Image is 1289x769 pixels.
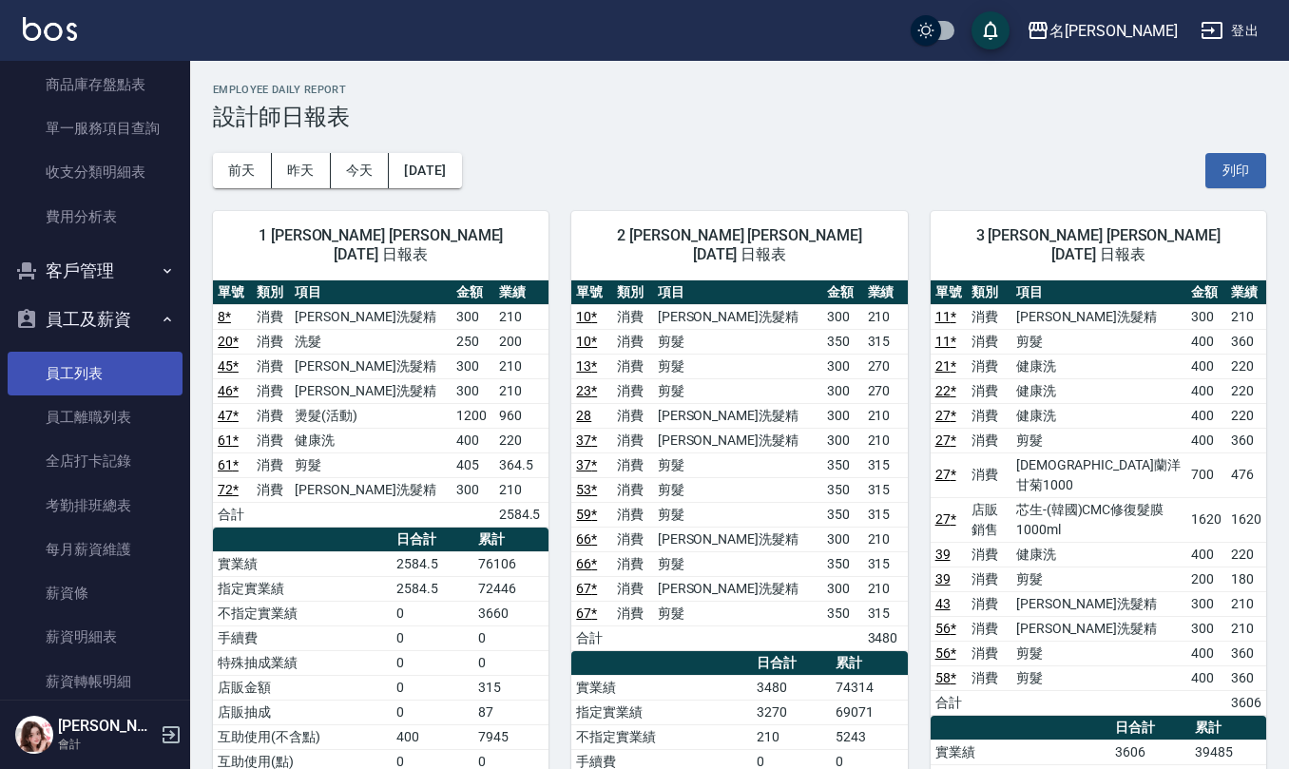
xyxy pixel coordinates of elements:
td: 消費 [612,551,653,576]
td: 300 [452,378,494,403]
td: 300 [452,477,494,502]
td: 0 [392,675,473,700]
button: 名[PERSON_NAME] [1019,11,1185,50]
a: 商品庫存盤點表 [8,63,183,106]
td: 剪髮 [653,452,822,477]
td: 消費 [612,576,653,601]
td: 300 [822,378,863,403]
th: 業績 [1226,280,1266,305]
td: 7945 [473,724,549,749]
td: 剪髮 [1011,641,1187,665]
button: 客戶管理 [8,246,183,296]
h5: [PERSON_NAME] [58,717,155,736]
td: 消費 [612,527,653,551]
th: 日合計 [1110,716,1190,740]
td: 健康洗 [1011,378,1187,403]
p: 會計 [58,736,155,753]
td: 315 [863,452,908,477]
td: 不指定實業績 [213,601,392,625]
td: 300 [822,304,863,329]
td: [PERSON_NAME]洗髮精 [653,304,822,329]
a: 費用分析表 [8,195,183,239]
span: 1 [PERSON_NAME] [PERSON_NAME] [DATE] 日報表 [236,226,526,264]
td: 210 [863,403,908,428]
td: 洗髮 [290,329,452,354]
th: 累計 [831,651,907,676]
a: 薪資條 [8,571,183,615]
th: 金額 [1186,280,1226,305]
th: 累計 [1190,716,1266,740]
td: 700 [1186,452,1226,497]
td: 剪髮 [653,378,822,403]
td: [PERSON_NAME]洗髮精 [653,576,822,601]
td: 消費 [612,428,653,452]
td: 360 [1226,428,1266,452]
td: 互助使用(不含點) [213,724,392,749]
td: 360 [1226,329,1266,354]
td: 200 [494,329,549,354]
td: 360 [1226,641,1266,665]
td: 0 [473,625,549,650]
td: 210 [1226,616,1266,641]
td: 74314 [831,675,907,700]
td: 店販抽成 [213,700,392,724]
a: 員工列表 [8,352,183,395]
a: 考勤排班總表 [8,484,183,528]
td: 220 [1226,354,1266,378]
td: 400 [1186,542,1226,567]
td: 300 [822,403,863,428]
td: 店販銷售 [967,497,1011,542]
td: 76106 [473,551,549,576]
th: 項目 [1011,280,1187,305]
td: 72446 [473,576,549,601]
td: 消費 [252,304,291,329]
a: 員工離職列表 [8,395,183,439]
td: 消費 [252,477,291,502]
th: 單號 [571,280,612,305]
td: 芯生-(韓國)CMC修復髮膜1000ml [1011,497,1187,542]
td: 消費 [612,403,653,428]
th: 累計 [473,528,549,552]
a: 每月薪資維護 [8,528,183,571]
th: 金額 [452,280,494,305]
td: 剪髮 [653,477,822,502]
td: 0 [473,650,549,675]
td: 健康洗 [1011,354,1187,378]
th: 日合計 [752,651,832,676]
td: 476 [1226,452,1266,497]
td: 69071 [831,700,907,724]
td: 消費 [252,354,291,378]
a: 43 [935,596,951,611]
td: 剪髮 [290,452,452,477]
td: 220 [1226,403,1266,428]
a: 28 [576,408,591,423]
td: 210 [863,304,908,329]
a: 薪資轉帳明細 [8,660,183,703]
td: 0 [392,650,473,675]
td: 315 [863,502,908,527]
td: 400 [1186,403,1226,428]
td: 消費 [612,354,653,378]
img: Logo [23,17,77,41]
td: 消費 [967,354,1011,378]
td: 1620 [1226,497,1266,542]
td: 400 [1186,641,1226,665]
td: 350 [822,551,863,576]
td: 3606 [1110,740,1190,764]
button: 今天 [331,153,390,188]
td: 不指定實業績 [571,724,752,749]
img: Person [15,716,53,754]
td: 3270 [752,700,832,724]
td: [PERSON_NAME]洗髮精 [653,428,822,452]
td: 剪髮 [1011,665,1187,690]
td: 210 [494,304,549,329]
td: 剪髮 [653,551,822,576]
td: 0 [392,601,473,625]
td: 315 [863,329,908,354]
td: 300 [1186,616,1226,641]
td: 210 [494,354,549,378]
button: 前天 [213,153,272,188]
td: [PERSON_NAME]洗髮精 [290,477,452,502]
td: 350 [822,452,863,477]
h3: 設計師日報表 [213,104,1266,130]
